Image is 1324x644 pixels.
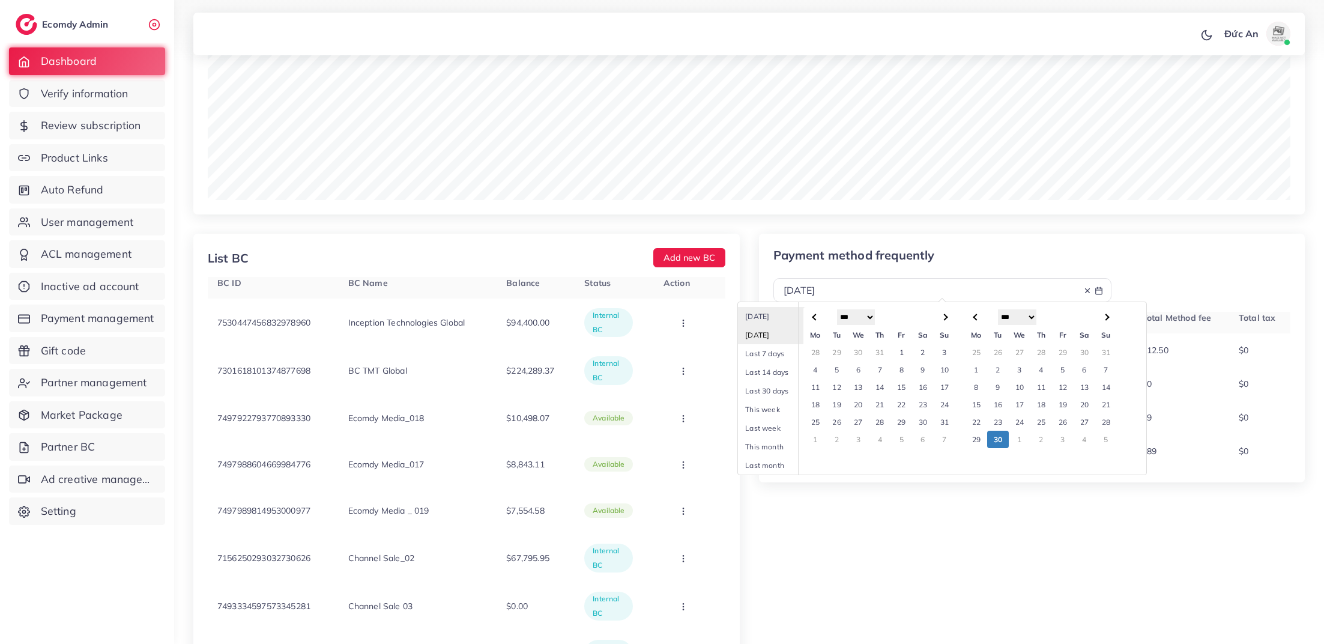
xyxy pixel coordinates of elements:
[593,544,624,573] p: Internal BC
[41,118,141,133] span: Review subscription
[1074,431,1095,448] td: 4
[848,361,869,378] td: 6
[738,419,822,437] li: Last week
[987,431,1009,448] td: 30
[1074,413,1095,431] td: 27
[41,53,97,69] span: Dashboard
[1052,413,1074,431] td: 26
[9,80,165,108] a: Verify information
[348,457,425,472] p: Ecomdy Media_017
[217,599,310,613] p: 7493334597573345281
[593,592,624,621] p: Internal BC
[1052,396,1074,413] td: 19
[912,361,934,378] td: 9
[1074,361,1095,378] td: 6
[805,326,826,344] th: Mo
[1052,431,1074,448] td: 3
[805,344,826,361] td: 28
[348,503,429,518] p: Ecomdy Media _ 019
[890,431,912,448] td: 5
[1142,312,1212,323] span: Total Method fee
[217,363,310,378] p: 7301618101374877698
[217,457,310,472] p: 7497988604669984776
[848,413,869,431] td: 27
[41,503,76,519] span: Setting
[987,413,1009,431] td: 23
[9,466,165,493] a: Ad creative management
[738,307,822,326] li: [DATE]
[966,396,987,413] td: 15
[912,413,934,431] td: 30
[869,361,890,378] td: 7
[41,472,156,487] span: Ad creative management
[41,279,139,294] span: Inactive ad account
[1239,410,1248,425] p: $0
[1009,396,1030,413] td: 17
[738,344,822,363] li: Last 7 days
[506,315,549,330] p: $94,400.00
[869,413,890,431] td: 28
[348,278,388,288] span: BC Name
[848,344,869,361] td: 30
[1030,378,1052,396] td: 11
[869,396,890,413] td: 21
[1095,326,1117,344] th: Su
[773,248,1112,263] p: Payment method frequently
[987,361,1009,378] td: 2
[912,326,934,344] th: Sa
[966,361,987,378] td: 1
[9,305,165,332] a: Payment management
[1009,413,1030,431] td: 24
[506,599,528,613] p: $0.00
[738,456,822,475] li: Last month
[966,413,987,431] td: 22
[1142,444,1156,458] p: $89
[1095,396,1117,413] td: 21
[9,433,165,461] a: Partner BC
[41,150,108,166] span: Product Links
[1218,22,1295,46] a: Đức Anavatar
[593,356,624,385] p: Internal BC
[1009,326,1030,344] th: We
[934,326,955,344] th: Su
[738,326,822,344] li: [DATE]
[9,112,165,139] a: Review subscription
[9,240,165,268] a: ACL management
[1052,378,1074,396] td: 12
[738,363,822,381] li: Last 14 days
[348,599,413,613] p: Channel Sale 03
[1239,343,1248,357] p: $0
[805,378,826,396] td: 11
[9,401,165,429] a: Market Package
[9,337,165,365] a: Gift code
[9,369,165,396] a: Partner management
[348,551,414,565] p: Channel Sale_02
[1030,344,1052,361] td: 28
[41,246,131,262] span: ACL management
[784,284,815,296] span: [DATE]
[41,407,122,423] span: Market Package
[934,396,955,413] td: 24
[805,361,826,378] td: 4
[1009,361,1030,378] td: 3
[912,378,934,396] td: 16
[1239,377,1248,391] p: $0
[1095,431,1117,448] td: 5
[593,503,624,518] p: available
[826,344,848,361] td: 29
[738,381,822,400] li: Last 30 days
[9,273,165,300] a: Inactive ad account
[805,413,826,431] td: 25
[826,431,848,448] td: 2
[217,551,310,565] p: 7156250293032730626
[912,344,934,361] td: 2
[593,457,624,472] p: available
[934,431,955,448] td: 7
[1074,344,1095,361] td: 30
[805,396,826,413] td: 18
[217,278,241,288] span: BC ID
[1009,431,1030,448] td: 1
[348,315,465,330] p: Inception Technologies Global
[1052,361,1074,378] td: 5
[41,343,86,359] span: Gift code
